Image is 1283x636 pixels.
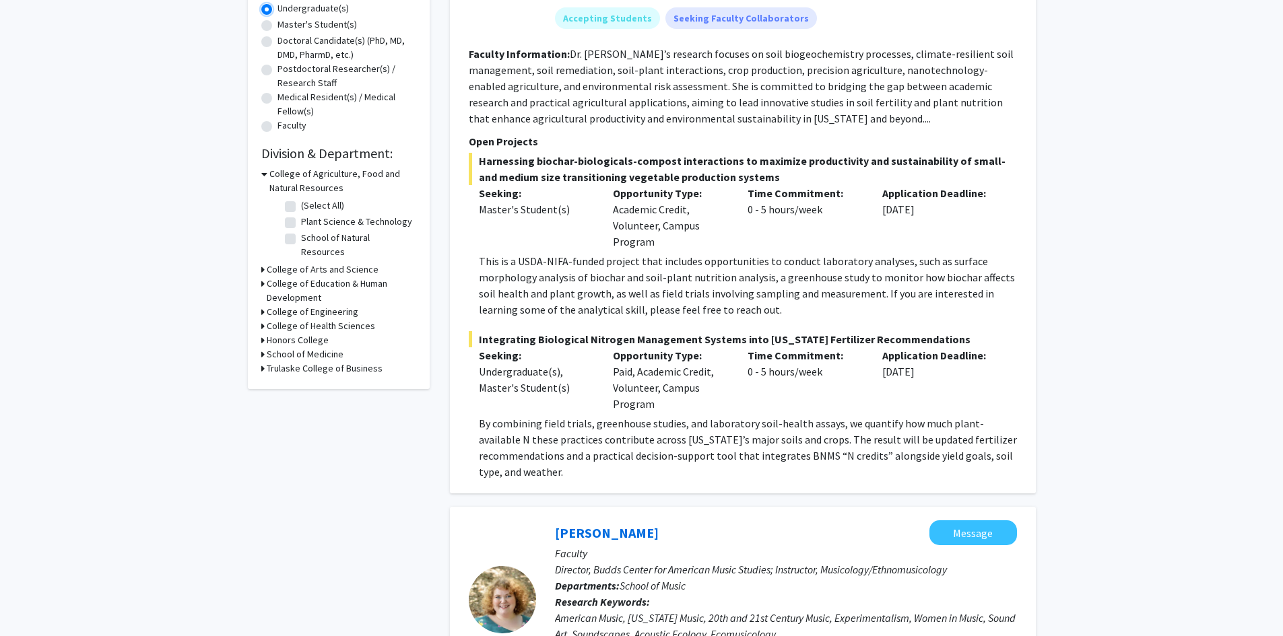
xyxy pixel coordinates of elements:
b: Departments: [555,579,620,592]
span: Integrating Biological Nitrogen Management Systems into [US_STATE] Fertilizer Recommendations [469,331,1017,347]
p: This is a USDA-NIFA-funded project that includes opportunities to conduct laboratory analyses, su... [479,253,1017,318]
div: Master's Student(s) [479,201,593,217]
label: Plant Science & Technology [301,215,412,229]
p: By combining field trials, greenhouse studies, and laboratory soil-health assays, we quantify how... [479,415,1017,480]
span: School of Music [620,579,686,592]
label: Undergraduate(s) [277,1,349,15]
button: Message Megan Murph [929,520,1017,545]
h3: Honors College [267,333,329,347]
mat-chip: Seeking Faculty Collaborators [665,7,817,29]
div: [DATE] [872,347,1007,412]
p: Time Commitment: [748,347,862,363]
p: Opportunity Type: [613,185,727,201]
p: Faculty [555,545,1017,561]
label: Faculty [277,118,306,133]
h3: College of Education & Human Development [267,277,416,305]
h3: Trulaske College of Business [267,361,383,376]
p: Open Projects [469,133,1017,149]
fg-read-more: Dr. [PERSON_NAME]’s research focuses on soil biogeochemistry processes, climate-resilient soil ma... [469,47,1014,125]
label: Postdoctoral Researcher(s) / Research Staff [277,62,416,90]
a: [PERSON_NAME] [555,524,659,541]
h2: Division & Department: [261,145,416,162]
label: School of Natural Resources [301,231,413,259]
h3: College of Arts and Science [267,262,379,277]
h3: College of Engineering [267,305,358,319]
p: Opportunity Type: [613,347,727,363]
p: Director, Budds Center for American Music Studies; Instructor, Musicology/Ethnomusicology [555,561,1017,577]
div: Paid, Academic Credit, Volunteer, Campus Program [603,347,737,412]
h3: College of Agriculture, Food and Natural Resources [269,167,416,195]
h3: College of Health Sciences [267,319,375,333]
div: [DATE] [872,185,1007,250]
p: Application Deadline: [882,185,997,201]
div: Undergraduate(s), Master's Student(s) [479,363,593,396]
p: Application Deadline: [882,347,997,363]
h3: School of Medicine [267,347,343,361]
label: Medical Resident(s) / Medical Fellow(s) [277,90,416,118]
div: 0 - 5 hours/week [737,347,872,412]
p: Seeking: [479,347,593,363]
iframe: Chat [10,575,57,626]
div: 0 - 5 hours/week [737,185,872,250]
div: Academic Credit, Volunteer, Campus Program [603,185,737,250]
label: (Select All) [301,199,344,213]
p: Seeking: [479,185,593,201]
b: Research Keywords: [555,595,650,608]
mat-chip: Accepting Students [555,7,660,29]
p: Time Commitment: [748,185,862,201]
b: Faculty Information: [469,47,570,61]
span: Harnessing biochar-biologicals-compost interactions to maximize productivity and sustainability o... [469,153,1017,185]
label: Master's Student(s) [277,17,357,32]
label: Doctoral Candidate(s) (PhD, MD, DMD, PharmD, etc.) [277,34,416,62]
